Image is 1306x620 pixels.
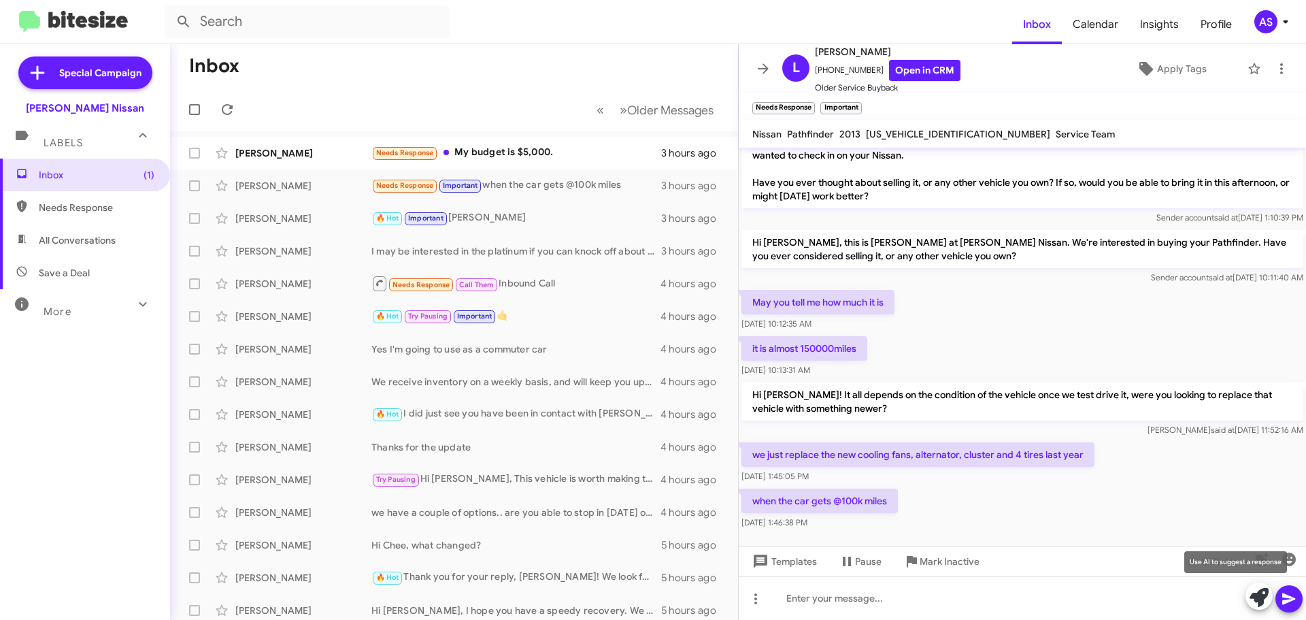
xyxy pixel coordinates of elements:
[39,168,154,182] span: Inbox
[1157,56,1207,81] span: Apply Tags
[741,290,894,314] p: May you tell me how much it is
[741,489,898,513] p: when the car gets @100k miles
[750,549,817,574] span: Templates
[235,440,371,454] div: [PERSON_NAME]
[39,266,90,280] span: Save a Deal
[661,146,727,160] div: 3 hours ago
[189,55,239,77] h1: Inbox
[408,214,443,223] span: Important
[889,60,960,81] a: Open in CRM
[612,96,722,124] button: Next
[1214,212,1238,223] span: said at
[371,472,660,487] div: Hi [PERSON_NAME], This vehicle is worth making the drive! Would this weekend work for you to stop...
[815,44,960,60] span: [PERSON_NAME]
[660,342,727,356] div: 4 hours ago
[892,549,990,574] button: Mark Inactive
[235,571,371,585] div: [PERSON_NAME]
[741,230,1303,268] p: Hi [PERSON_NAME], this is [PERSON_NAME] at [PERSON_NAME] Nissan. We're interested in buying your ...
[741,382,1303,421] p: Hi [PERSON_NAME]! It all depends on the condition of the vehicle once we test drive it, were you ...
[820,102,861,114] small: Important
[376,148,434,157] span: Needs Response
[376,573,399,582] span: 🔥 Hot
[855,549,882,574] span: Pause
[741,319,811,329] span: [DATE] 10:12:35 AM
[661,571,727,585] div: 5 hours ago
[1254,10,1277,33] div: AS
[44,306,71,318] span: More
[18,56,152,89] a: Special Campaign
[371,178,661,193] div: when the car gets @100k miles
[1184,551,1287,573] div: Use AI to suggest a response
[839,128,860,140] span: 2013
[371,210,661,226] div: [PERSON_NAME]
[741,517,807,527] span: [DATE] 1:46:38 PM
[1129,5,1190,44] a: Insights
[457,312,492,321] span: Important
[376,312,399,321] span: 🔥 Hot
[459,280,495,289] span: Call Them
[144,168,154,182] span: (1)
[1190,5,1243,44] a: Profile
[660,408,727,421] div: 4 hours ago
[741,471,809,481] span: [DATE] 1:45:05 PM
[235,310,371,323] div: [PERSON_NAME]
[371,308,660,324] div: 🤙
[371,244,661,258] div: I may be interested in the platinum if you can knock off about $6k and it has an extended warranty
[376,214,399,223] span: 🔥 Hot
[371,406,660,422] div: I did just see you have been in contact with [PERSON_NAME] as well ! thanks for the update
[1101,56,1241,81] button: Apply Tags
[661,179,727,193] div: 3 hours ago
[59,66,141,80] span: Special Campaign
[620,101,627,118] span: »
[235,244,371,258] div: [PERSON_NAME]
[235,179,371,193] div: [PERSON_NAME]
[235,473,371,487] div: [PERSON_NAME]
[588,96,612,124] button: Previous
[661,604,727,617] div: 5 hours ago
[1062,5,1129,44] a: Calendar
[44,137,83,149] span: Labels
[165,5,450,38] input: Search
[376,181,434,190] span: Needs Response
[1012,5,1062,44] a: Inbox
[371,375,660,389] div: We receive inventory on a weekly basis, and will keep you updated with what we receive!
[589,96,722,124] nav: Page navigation example
[371,145,661,161] div: My budget is $5,000.
[235,506,371,519] div: [PERSON_NAME]
[1056,128,1115,140] span: Service Team
[371,604,661,617] div: Hi [PERSON_NAME], I hope you have a speedy recovery. We will be ready to assist you whenever you ...
[371,506,660,519] div: we have a couple of options.. are you able to stop in [DATE] or [DATE] ?
[792,57,800,79] span: L
[235,277,371,291] div: [PERSON_NAME]
[39,233,116,247] span: All Conversations
[660,473,727,487] div: 4 hours ago
[739,549,828,574] button: Templates
[787,128,834,140] span: Pathfinder
[235,538,371,552] div: [PERSON_NAME]
[408,312,448,321] span: Try Pausing
[741,129,1303,208] p: Hi [PERSON_NAME] it's [PERSON_NAME] at [PERSON_NAME] Nissan. Thanks again for being our loyal ser...
[660,310,727,323] div: 4 hours ago
[1156,212,1303,223] span: Sender account [DATE] 1:10:39 PM
[752,102,815,114] small: Needs Response
[443,181,478,190] span: Important
[815,81,960,95] span: Older Service Buyback
[660,375,727,389] div: 4 hours ago
[371,342,660,356] div: Yes I'm going to use as a commuter car
[39,201,154,214] span: Needs Response
[235,342,371,356] div: [PERSON_NAME]
[661,212,727,225] div: 3 hours ago
[815,60,960,81] span: [PHONE_NUMBER]
[235,212,371,225] div: [PERSON_NAME]
[1148,425,1303,435] span: [PERSON_NAME] [DATE] 11:52:16 AM
[376,475,416,484] span: Try Pausing
[597,101,604,118] span: «
[661,538,727,552] div: 5 hours ago
[1151,272,1303,282] span: Sender account [DATE] 10:11:40 AM
[392,280,450,289] span: Needs Response
[371,440,660,454] div: Thanks for the update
